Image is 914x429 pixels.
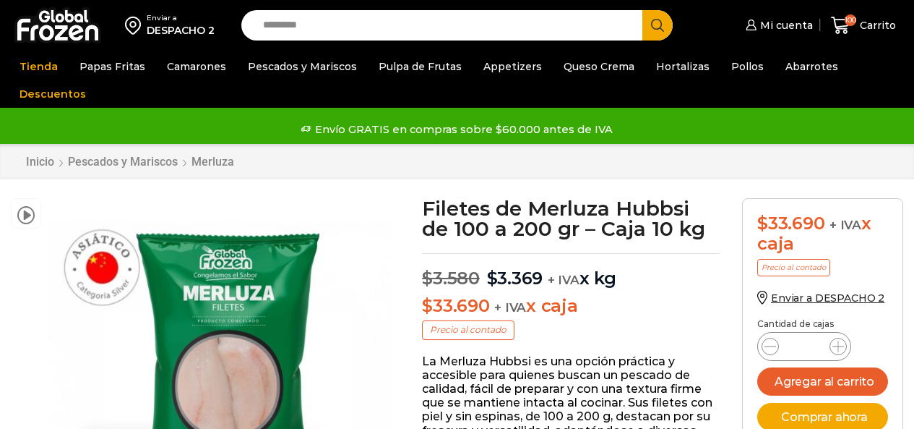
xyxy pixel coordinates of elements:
bdi: 33.690 [757,213,824,234]
a: Pulpa de Frutas [371,53,469,80]
a: Pescados y Mariscos [67,155,178,169]
p: Cantidad de cajas [757,319,888,329]
p: Precio al contado [757,259,830,276]
p: Precio al contado [422,320,514,339]
bdi: 33.690 [422,295,489,316]
h1: Filetes de Merluza Hubbsi de 100 a 200 gr – Caja 10 kg [422,198,720,239]
p: x kg [422,253,720,289]
a: Hortalizas [649,53,717,80]
span: $ [422,295,433,316]
span: Enviar a DESPACHO 2 [771,292,884,305]
a: Abarrotes [778,53,845,80]
span: + IVA [829,218,861,232]
a: Tienda [12,53,65,80]
button: Agregar al carrito [757,368,888,396]
input: Product quantity [790,336,818,357]
a: Merluza [191,155,235,169]
a: Camarones [160,53,233,80]
a: Inicio [25,155,55,169]
button: Search button [642,10,673,41]
a: Enviar a DESPACHO 2 [757,292,884,305]
a: Pollos [724,53,771,80]
a: Mi cuenta [742,11,813,40]
span: $ [757,213,768,234]
a: Descuentos [12,80,93,108]
div: x caja [757,213,888,255]
a: Queso Crema [556,53,642,80]
nav: Breadcrumb [25,155,235,169]
span: $ [422,268,433,289]
p: x caja [422,296,720,317]
span: + IVA [548,273,579,287]
a: Pescados y Mariscos [241,53,364,80]
span: $ [487,268,498,289]
img: address-field-icon.svg [125,13,147,38]
div: DESPACHO 2 [147,23,215,38]
span: Mi cuenta [756,18,813,33]
span: Carrito [856,18,896,33]
a: Papas Fritas [72,53,152,80]
a: Appetizers [476,53,549,80]
span: 100 [845,14,856,26]
bdi: 3.369 [487,268,543,289]
bdi: 3.580 [422,268,480,289]
a: 100 Carrito [827,9,900,43]
span: + IVA [494,300,526,315]
div: Enviar a [147,13,215,23]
